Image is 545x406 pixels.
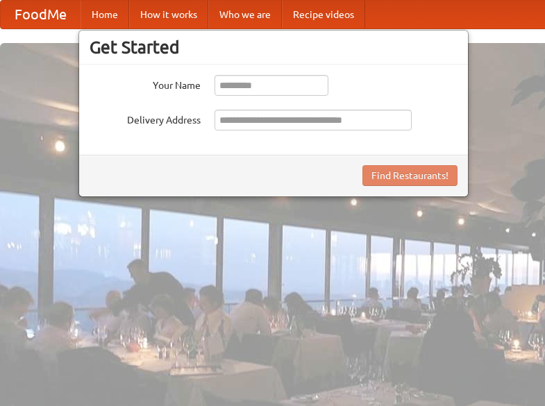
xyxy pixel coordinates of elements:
[362,165,458,186] button: Find Restaurants!
[1,1,81,28] a: FoodMe
[282,1,365,28] a: Recipe videos
[81,1,129,28] a: Home
[90,110,201,127] label: Delivery Address
[129,1,208,28] a: How it works
[208,1,282,28] a: Who we are
[90,37,458,58] h3: Get Started
[90,75,201,92] label: Your Name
